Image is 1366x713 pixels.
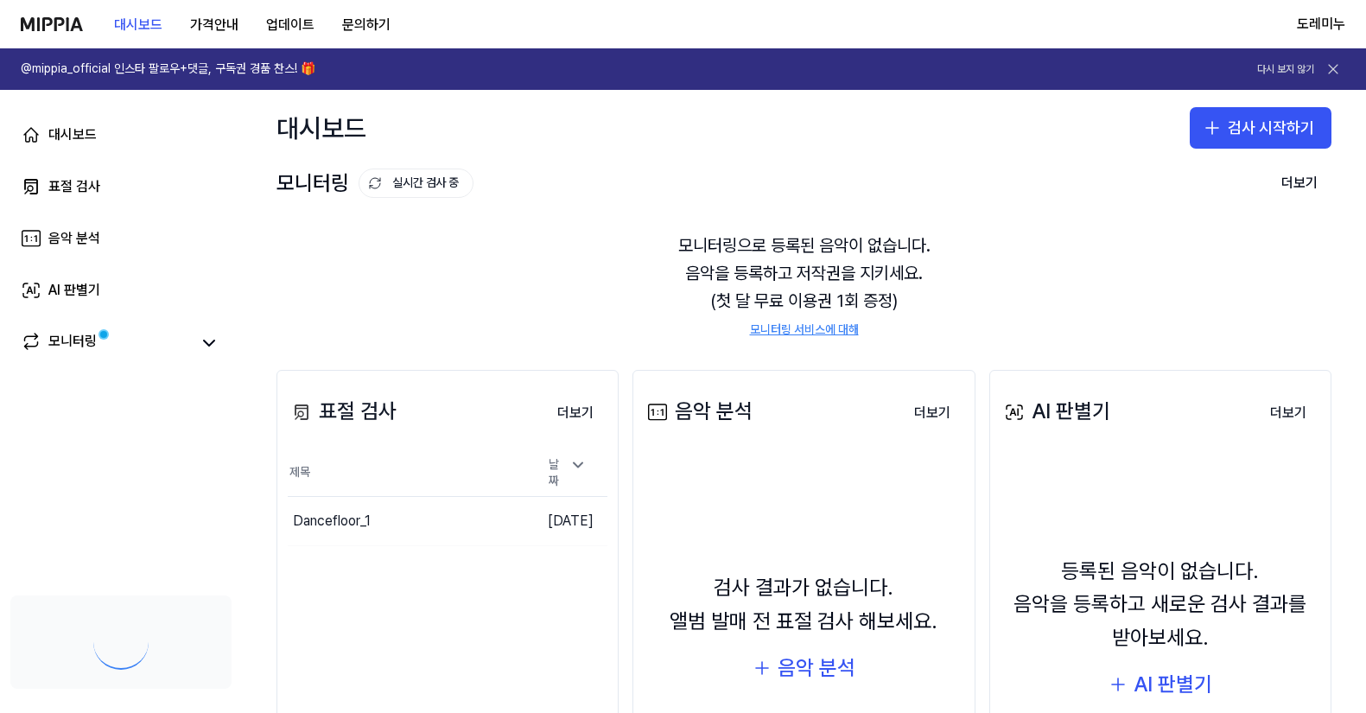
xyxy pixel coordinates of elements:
[900,396,964,430] button: 더보기
[528,496,608,545] td: [DATE]
[252,1,328,48] a: 업데이트
[48,228,100,249] div: 음악 분석
[900,394,964,430] a: 더보기
[1256,396,1320,430] button: 더보기
[48,124,97,145] div: 대시보드
[750,321,859,339] a: 모니터링 서비스에 대해
[21,17,83,31] img: logo
[359,169,473,198] button: 실시간 검사 중
[21,60,315,78] h1: @mippia_official 인스타 팔로우+댓글, 구독권 경품 찬스! 🎁
[293,511,371,532] div: Dancefloor_1
[276,167,473,200] div: 모니터링
[542,451,594,495] div: 날짜
[328,8,404,42] button: 문의하기
[176,8,252,42] button: 가격안내
[288,450,528,497] th: 제목
[10,270,232,311] a: AI 판별기
[1257,62,1314,77] button: 다시 보지 않기
[543,394,607,430] a: 더보기
[48,331,97,355] div: 모니터링
[1001,395,1110,428] div: AI 판별기
[1297,14,1345,35] button: 도레미누
[1190,107,1331,149] button: 검사 시작하기
[670,571,937,638] div: 검사 결과가 없습니다. 앨범 발매 전 표절 검사 해보세요.
[543,396,607,430] button: 더보기
[644,395,753,428] div: 음악 분석
[10,166,232,207] a: 표절 검사
[288,395,397,428] div: 표절 검사
[1134,668,1212,701] div: AI 판별기
[1001,555,1320,654] div: 등록된 음악이 없습니다. 음악을 등록하고 새로운 검사 결과를 받아보세요.
[752,652,855,684] button: 음악 분석
[1108,668,1212,701] button: AI 판별기
[100,8,176,42] button: 대시보드
[48,280,100,301] div: AI 판별기
[778,652,855,684] div: 음악 분석
[1256,394,1320,430] a: 더보기
[252,8,328,42] button: 업데이트
[276,211,1331,360] div: 모니터링으로 등록된 음악이 없습니다. 음악을 등록하고 저작권을 지키세요. (첫 달 무료 이용권 1회 증정)
[48,176,100,197] div: 표절 검사
[276,107,366,149] div: 대시보드
[1268,166,1331,201] button: 더보기
[10,114,232,156] a: 대시보드
[21,331,190,355] a: 모니터링
[10,218,232,259] a: 음악 분석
